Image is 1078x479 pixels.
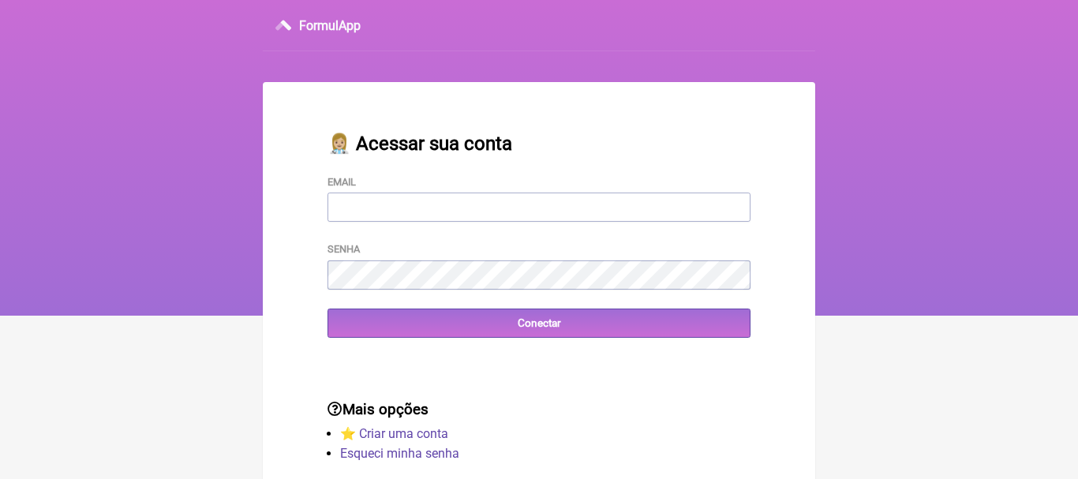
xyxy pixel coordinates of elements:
h3: Mais opções [328,401,750,418]
h2: 👩🏼‍⚕️ Acessar sua conta [328,133,750,155]
a: Esqueci minha senha [340,446,459,461]
label: Email [328,176,356,188]
label: Senha [328,243,360,255]
input: Conectar [328,309,750,338]
a: ⭐️ Criar uma conta [340,426,448,441]
h3: FormulApp [299,18,361,33]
